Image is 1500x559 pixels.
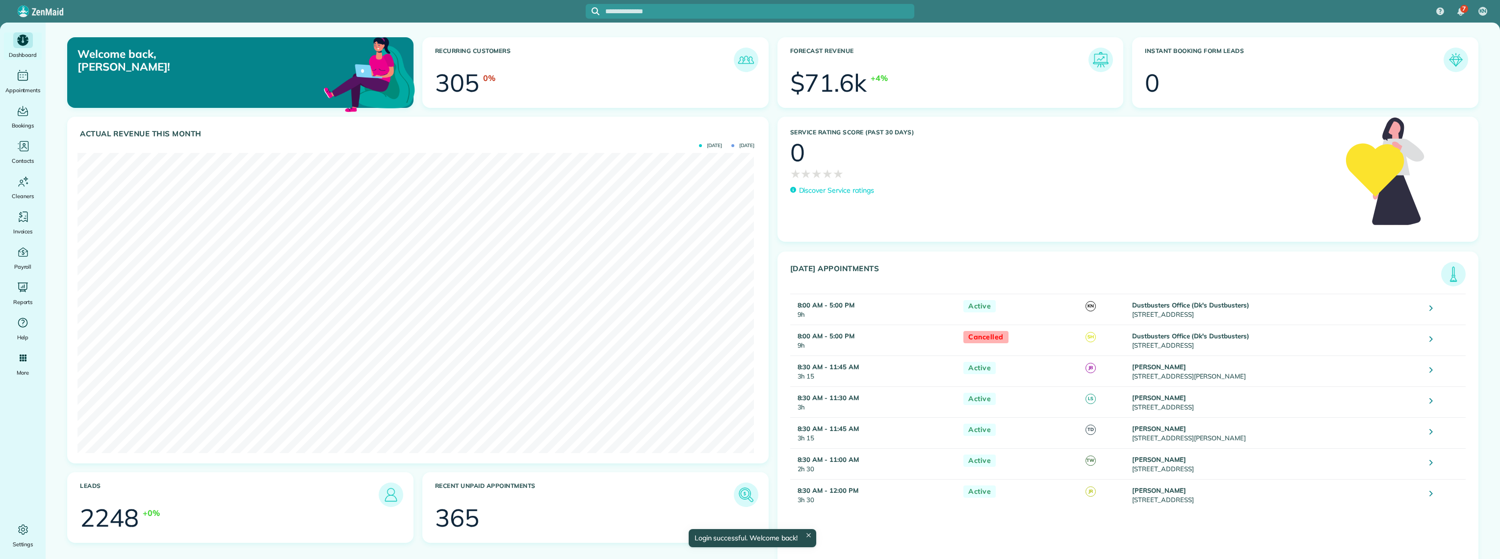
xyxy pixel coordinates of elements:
[1130,294,1422,325] td: [STREET_ADDRESS]
[14,262,32,272] span: Payroll
[798,301,854,309] strong: 8:00 AM - 5:00 PM
[799,185,874,196] p: Discover Service ratings
[790,185,874,196] a: Discover Service ratings
[790,479,959,510] td: 3h 30
[592,7,599,15] svg: Focus search
[1086,425,1096,435] span: TD
[822,165,833,182] span: ★
[1086,332,1096,342] span: SH
[1132,456,1186,463] strong: [PERSON_NAME]
[4,138,42,166] a: Contacts
[790,48,1089,72] h3: Forecast Revenue
[13,539,33,549] span: Settings
[1450,1,1471,23] div: 7 unread notifications
[143,507,160,519] div: +0%
[4,244,42,272] a: Payroll
[736,50,756,70] img: icon_recurring_customers-cf858462ba22bcd05b5a5880d41d6543d210077de5bb9ebc9590e49fd87d84ed.png
[4,32,42,60] a: Dashboard
[1130,386,1422,417] td: [STREET_ADDRESS]
[963,362,996,374] span: Active
[1130,417,1422,448] td: [STREET_ADDRESS][PERSON_NAME]
[798,486,858,494] strong: 8:30 AM - 12:00 PM
[1145,71,1160,95] div: 0
[4,522,42,549] a: Settings
[1145,48,1444,72] h3: Instant Booking Form Leads
[381,485,401,505] img: icon_leads-1bed01f49abd5b7fead27621c3d59655bb73ed531f8eeb49469d10e621d6b896.png
[790,448,959,479] td: 2h 30
[80,129,758,138] h3: Actual Revenue this month
[1446,50,1466,70] img: icon_form_leads-04211a6a04a5b2264e4ee56bc0799ec3eb69b7e499cbb523a139df1d13a81ae0.png
[1462,5,1466,13] span: 7
[963,455,996,467] span: Active
[790,140,805,165] div: 0
[483,72,495,84] div: 0%
[1130,479,1422,510] td: [STREET_ADDRESS]
[790,294,959,325] td: 9h
[4,315,42,342] a: Help
[790,129,1336,136] h3: Service Rating score (past 30 days)
[4,209,42,236] a: Invoices
[731,143,754,148] span: [DATE]
[435,71,479,95] div: 305
[790,325,959,356] td: 9h
[963,393,996,405] span: Active
[790,264,1442,286] h3: [DATE] Appointments
[790,165,801,182] span: ★
[963,300,996,312] span: Active
[871,72,888,84] div: +4%
[586,7,599,15] button: Focus search
[1132,425,1186,432] strong: [PERSON_NAME]
[790,417,959,448] td: 3h 15
[798,394,859,402] strong: 8:30 AM - 11:30 AM
[17,368,29,378] span: More
[1091,50,1111,70] img: icon_forecast_revenue-8c13a41c7ed35a8dcfafea3cbb826a0462acb37728057bba2d056411b612bbbe.png
[688,529,816,547] div: Login successful. Welcome back!
[790,356,959,386] td: 3h 15
[1086,363,1096,373] span: JB
[4,174,42,201] a: Cleaners
[1086,301,1096,311] span: KN
[963,331,1009,343] span: Cancelled
[322,26,417,121] img: dashboard_welcome-42a62b7d889689a78055ac9021e634bf52bae3f8056760290aed330b23ab8690.png
[1086,456,1096,466] span: TW
[1132,363,1186,371] strong: [PERSON_NAME]
[1132,301,1249,309] strong: Dustbusters Office (Dk's Dustbusters)
[4,103,42,130] a: Bookings
[435,506,479,530] div: 365
[4,68,42,95] a: Appointments
[435,483,734,507] h3: Recent unpaid appointments
[963,424,996,436] span: Active
[833,165,844,182] span: ★
[699,143,722,148] span: [DATE]
[5,85,41,95] span: Appointments
[12,121,34,130] span: Bookings
[790,386,959,417] td: 3h
[13,227,33,236] span: Invoices
[1132,332,1249,340] strong: Dustbusters Office (Dk's Dustbusters)
[798,363,859,371] strong: 8:30 AM - 11:45 AM
[78,48,306,74] p: Welcome back, [PERSON_NAME]!
[9,50,37,60] span: Dashboard
[798,332,854,340] strong: 8:00 AM - 5:00 PM
[17,332,29,342] span: Help
[435,48,734,72] h3: Recurring Customers
[811,165,822,182] span: ★
[1130,356,1422,386] td: [STREET_ADDRESS][PERSON_NAME]
[12,156,34,166] span: Contacts
[80,483,379,507] h3: Leads
[1132,394,1186,402] strong: [PERSON_NAME]
[801,165,811,182] span: ★
[1130,448,1422,479] td: [STREET_ADDRESS]
[798,456,859,463] strong: 8:30 AM - 11:00 AM
[1130,325,1422,356] td: [STREET_ADDRESS]
[1086,486,1096,497] span: JR
[4,279,42,307] a: Reports
[736,485,756,505] img: icon_unpaid_appointments-47b8ce3997adf2238b356f14209ab4cced10bd1f174958f3ca8f1d0dd7fffeee.png
[12,191,34,201] span: Cleaners
[80,506,139,530] div: 2248
[13,297,33,307] span: Reports
[1444,264,1463,284] img: icon_todays_appointments-901f7ab196bb0bea1936b74009e4eb5ffbc2d2711fa7634e0d609ed5ef32b18b.png
[790,71,867,95] div: $71.6k
[963,485,996,498] span: Active
[1479,7,1487,15] span: KN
